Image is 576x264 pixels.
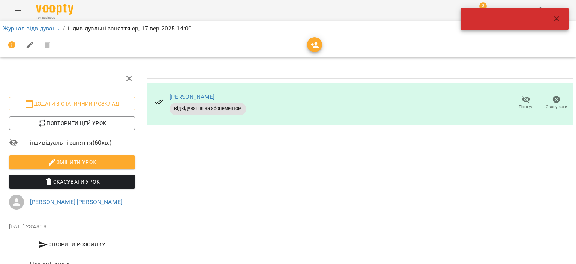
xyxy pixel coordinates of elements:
button: Прогул [511,92,541,113]
a: [PERSON_NAME] [PERSON_NAME] [30,198,122,205]
span: Відвідування за абонементом [169,105,246,112]
span: індивідуальні заняття ( 60 хв. ) [30,138,135,147]
li: / [63,24,65,33]
span: For Business [36,15,73,20]
span: Змінити урок [15,158,129,167]
button: Скасувати [541,92,571,113]
button: Menu [9,3,27,21]
a: [PERSON_NAME] [169,93,215,100]
span: Скасувати Урок [15,177,129,186]
img: Voopty Logo [36,4,73,15]
button: Створити розсилку [9,238,135,251]
p: індивідуальні заняття ср, 17 вер 2025 14:00 [68,24,192,33]
button: Повторити цей урок [9,116,135,130]
span: Створити розсилку [12,240,132,249]
p: [DATE] 23:48:18 [9,223,135,231]
button: Скасувати Урок [9,175,135,189]
span: 3 [479,2,487,10]
nav: breadcrumb [3,24,573,33]
span: Прогул [519,104,534,110]
button: Додати в статичний розклад [9,97,135,110]
a: Журнал відвідувань [3,25,60,32]
span: Скасувати [546,104,567,110]
span: Повторити цей урок [15,119,129,128]
button: Змінити урок [9,155,135,169]
span: Додати в статичний розклад [15,99,129,108]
